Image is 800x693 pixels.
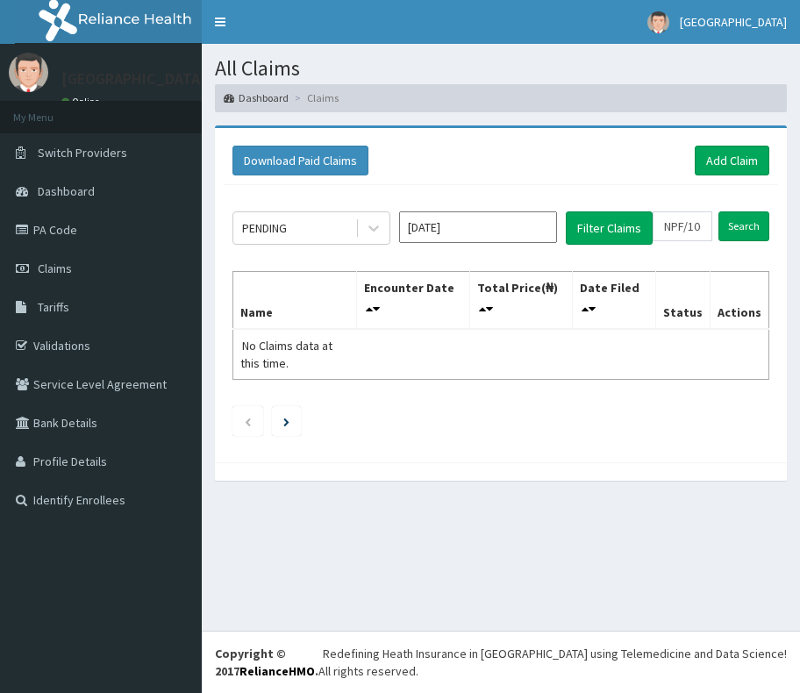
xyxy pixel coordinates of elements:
button: Filter Claims [566,211,653,245]
th: Name [233,271,357,329]
th: Total Price(₦) [470,271,573,329]
a: RelianceHMO [239,663,315,679]
img: User Image [647,11,669,33]
span: Dashboard [38,183,95,199]
p: [GEOGRAPHIC_DATA] [61,71,206,87]
img: User Image [9,53,48,92]
input: Select Month and Year [399,211,557,243]
a: Previous page [244,413,252,429]
a: Add Claim [695,146,769,175]
a: Next page [283,413,289,429]
th: Status [655,271,710,329]
h1: All Claims [215,57,787,80]
span: [GEOGRAPHIC_DATA] [680,14,787,30]
th: Actions [710,271,768,329]
th: Encounter Date [356,271,470,329]
span: No Claims data at this time. [240,338,332,371]
div: Redefining Heath Insurance in [GEOGRAPHIC_DATA] using Telemedicine and Data Science! [323,645,787,662]
span: Switch Providers [38,145,127,161]
span: Claims [38,261,72,276]
input: Search by HMO ID [653,211,712,241]
button: Download Paid Claims [232,146,368,175]
a: Dashboard [224,90,289,105]
a: Online [61,96,104,108]
footer: All rights reserved. [202,631,800,693]
input: Search [718,211,769,241]
strong: Copyright © 2017 . [215,646,318,679]
th: Date Filed [573,271,656,329]
div: PENDING [242,219,287,237]
span: Tariffs [38,299,69,315]
li: Claims [290,90,339,105]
